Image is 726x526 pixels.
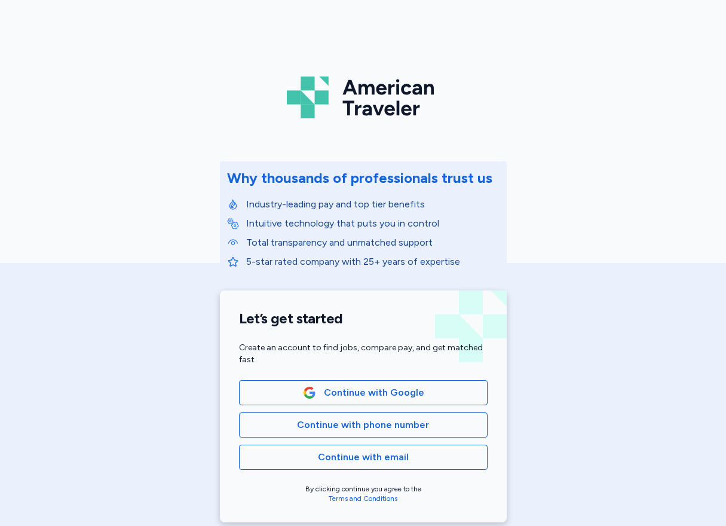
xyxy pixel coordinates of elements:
[246,236,500,250] p: Total transparency and unmatched support
[246,216,500,231] p: Intuitive technology that puts you in control
[329,494,397,503] a: Terms and Conditions
[246,197,500,212] p: Industry-leading pay and top tier benefits
[303,386,316,399] img: Google Logo
[246,255,500,269] p: 5-star rated company with 25+ years of expertise
[239,310,488,328] h1: Let’s get started
[239,342,488,366] div: Create an account to find jobs, compare pay, and get matched fast
[239,412,488,438] button: Continue with phone number
[297,418,429,432] span: Continue with phone number
[239,380,488,405] button: Google LogoContinue with Google
[239,445,488,470] button: Continue with email
[287,72,440,123] img: Logo
[227,169,492,188] div: Why thousands of professionals trust us
[318,450,409,464] span: Continue with email
[324,386,424,400] span: Continue with Google
[239,484,488,503] div: By clicking continue you agree to the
